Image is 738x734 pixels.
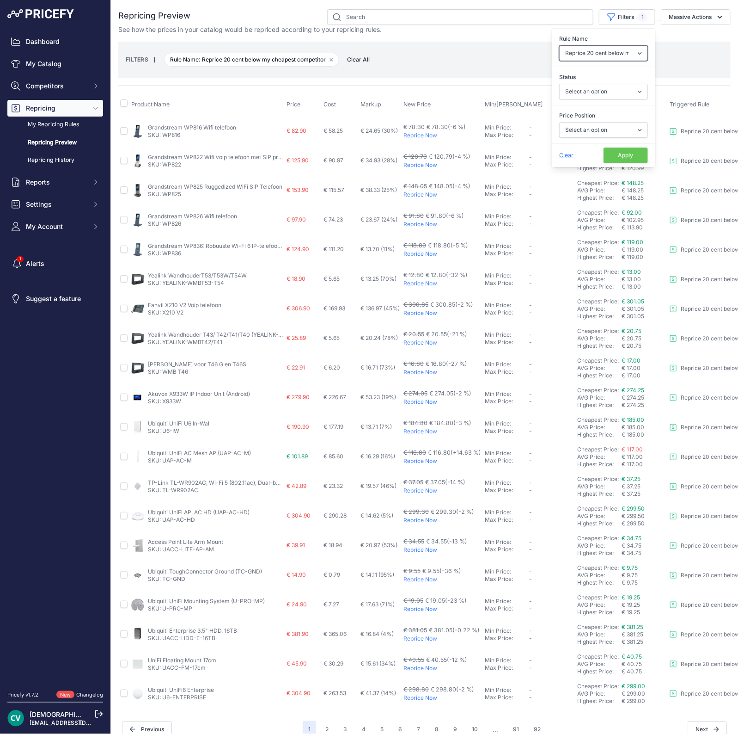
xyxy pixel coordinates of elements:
span: € 13.25 (70%) [360,275,396,282]
a: Changelog [76,691,103,698]
button: Apply [604,148,648,163]
div: Max Price: [485,161,529,168]
span: € 124.90 [287,246,309,253]
a: € 381.25 [622,623,643,630]
a: Ubiquiti UniFi6 Enterprise [148,686,214,693]
a: Suggest a feature [7,290,103,307]
a: Cheapest Price: [577,209,619,216]
div: AVG Price: [577,246,622,253]
a: Alerts [7,255,103,272]
a: SKU: UAP-AC-HD [148,516,195,523]
span: € 5.65 [323,275,340,282]
a: SKU: TC-GND [148,575,185,582]
a: SKU: WP825 [148,191,181,197]
button: Settings [7,196,103,213]
span: - [529,272,532,279]
a: Highest Price: [577,313,614,320]
div: AVG Price: [577,305,622,313]
a: € 40.75 [622,653,642,660]
span: Reports [26,178,86,187]
span: - [529,250,532,257]
span: € 34.75 [622,535,641,542]
span: € 120.99 [622,165,644,172]
a: € 9.75 [622,564,638,571]
span: - [529,183,532,190]
span: - [529,302,532,308]
div: Max Price: [485,220,529,228]
a: SKU: UACC-LITE-AP-AM [148,546,214,553]
a: Ubiquiti ToughConnector Ground (TC-GND) [148,568,262,575]
span: € 82.90 [287,127,306,134]
label: Rule Name [559,34,648,43]
a: Ubiquiti UniFi AP, AC HD (UAP-AC-HD) [148,509,250,516]
a: € 92.00 [622,209,642,216]
nav: Sidebar [7,33,103,680]
span: Repricing [26,104,86,113]
span: (-6 %) [446,212,464,219]
span: (-5 %) [451,242,468,249]
a: € 274.25 [622,387,644,394]
span: € 38.33 (25%) [360,186,397,193]
a: SKU: UAP-AC-M [148,457,192,464]
p: Reprice Now [403,161,481,169]
span: € 148.05 [429,183,470,190]
a: Repricing Preview [7,135,103,151]
a: € 20.75 [622,327,641,334]
div: Max Price: [485,191,529,198]
a: Highest Price: [577,490,614,497]
a: Cheapest Price: [577,239,619,246]
a: SKU: WP816 [148,131,180,138]
a: € 301.05 [622,298,644,305]
span: € 12.80 [426,271,468,278]
div: Min Price: [485,154,529,161]
span: € 19.25 [622,594,640,601]
a: SKU: TL-WR902AC [148,487,198,493]
span: - [529,161,532,168]
div: Min Price: [485,272,529,279]
span: Triggered Rule [670,101,709,108]
a: Highest Price: [577,461,614,468]
button: Filters1 [599,9,655,25]
span: (-2 %) [455,301,473,308]
span: € 299.50 [622,505,645,512]
span: € 148.25 [622,179,644,186]
a: Highest Price: [577,609,614,616]
div: € 120.79 [403,153,427,161]
span: Price [287,101,300,108]
span: € 118.80 [428,242,468,249]
span: € 78.30 [427,123,466,130]
a: Grandstream WP822 Wifi voip telefoon met SIP protocol [148,154,294,160]
a: SKU: U6-ENTERPRISE [148,694,206,701]
a: Cheapest Price: [577,387,619,394]
div: € 300.85 [403,301,428,309]
a: Cheapest Price: [577,535,619,542]
a: UniFi Floating Mount 17cm [148,657,216,664]
span: New Price [403,101,431,108]
a: Cheapest Price: [577,357,619,364]
a: € 119.00 [622,239,643,246]
span: (-32 %) [446,271,468,278]
a: Highest Price: [577,549,614,556]
a: € 17.00 [622,357,640,364]
span: € 18.90 [287,275,305,282]
a: Grandstream WP825 Ruggedized WiFi SIP Telefoon [148,183,282,190]
div: € 301.05 [622,305,666,313]
p: Reprice Now [403,221,481,228]
img: Pricefy Logo [7,9,74,19]
div: Min Price: [485,183,529,191]
span: - [529,213,532,220]
a: TP-Link TL-WR902AC, Wi-Fi 5 (802.11ac), Dual-band (2.4 GHz / 5 GHz), Ethernet LAN, 4G, Wit, Draag... [148,479,441,486]
div: € 119.00 [622,246,666,253]
a: My Catalog [7,56,103,72]
small: | [148,57,161,62]
a: Fanvil X210 V2 Voip telefoon [148,302,221,308]
p: Reprice Now [403,132,481,139]
span: € 34.93 (28%) [360,157,397,164]
a: € 37.25 [622,475,640,482]
p: Reprice Now [403,191,481,198]
a: Yealink Wandhouder T43/ T42/T41/T40 (YEALINK-WMBT42/T) [148,331,310,338]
